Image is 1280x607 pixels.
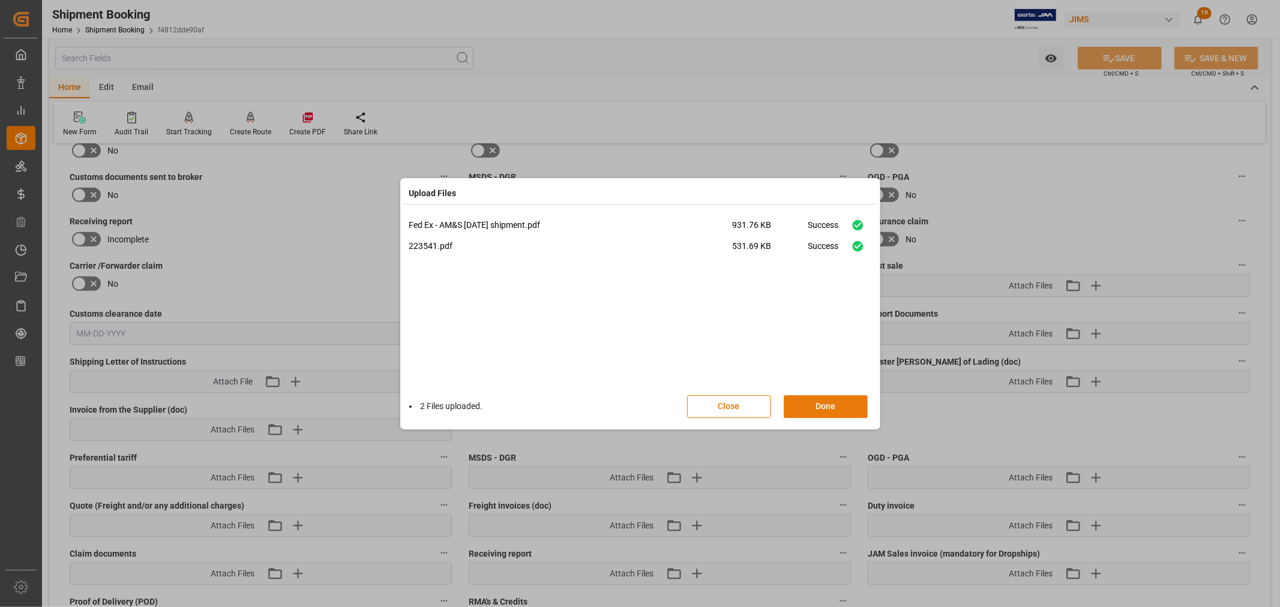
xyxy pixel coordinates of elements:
button: Done [784,395,868,418]
div: Success [808,219,839,240]
h4: Upload Files [409,187,457,200]
span: 931.76 KB [733,219,808,240]
p: Fed Ex - AM&S [DATE] shipment.pdf [409,219,733,232]
p: 223541.pdf [409,240,733,253]
div: Success [808,240,839,261]
li: 2 Files uploaded. [409,400,483,413]
span: 531.69 KB [733,240,808,261]
button: Close [687,395,771,418]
